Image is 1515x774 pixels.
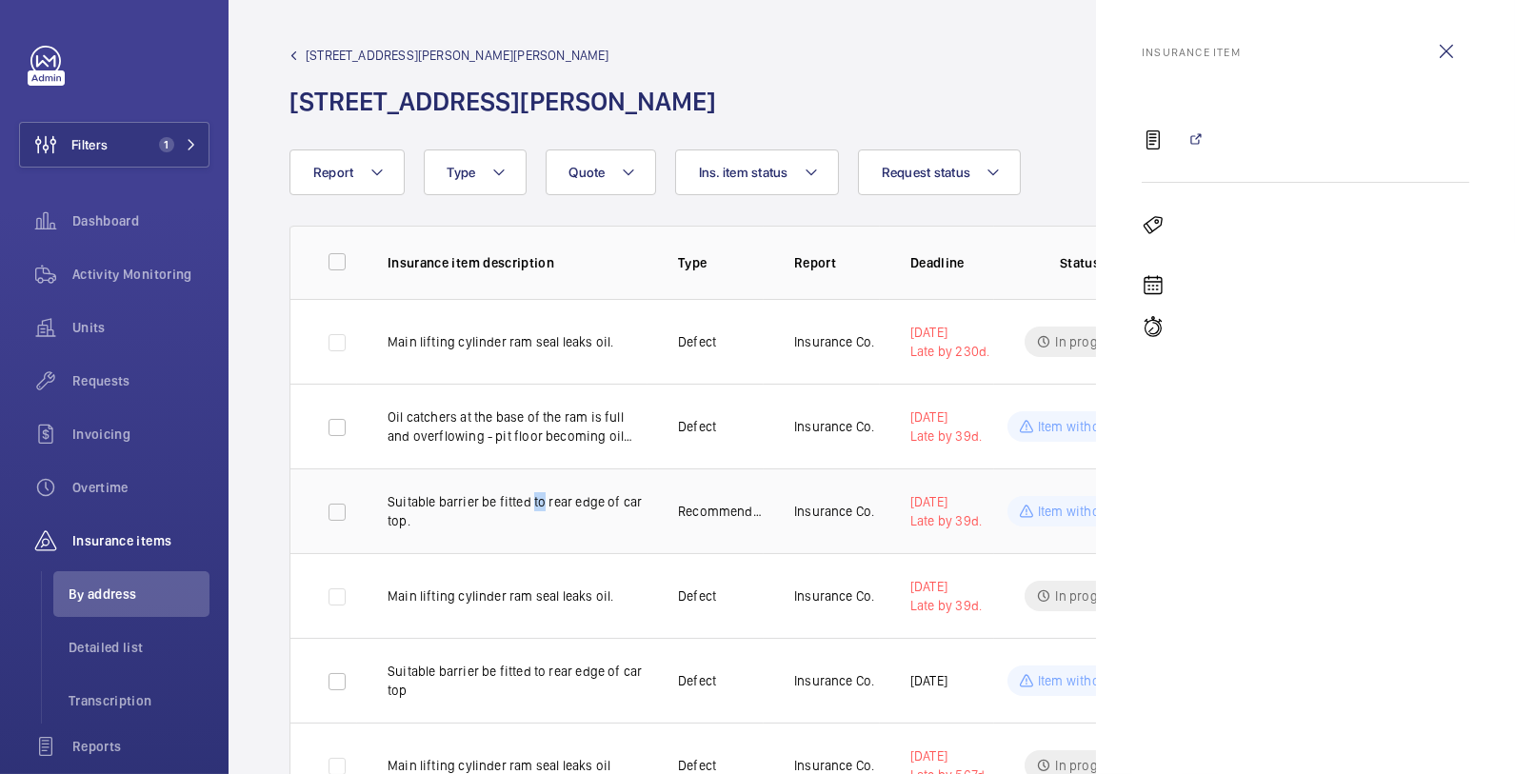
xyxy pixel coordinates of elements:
span: Requests [72,371,209,390]
button: Report [289,149,405,195]
span: Insurance items [72,531,209,550]
p: Suitable barrier be fitted to rear edge of car top [388,662,648,700]
button: Type [424,149,527,195]
p: Insurance Co. [794,332,874,351]
span: Reports [72,737,209,756]
div: Late by 39d. [910,596,982,615]
span: [STREET_ADDRESS][PERSON_NAME][PERSON_NAME] [306,46,609,65]
span: Activity Monitoring [72,265,209,284]
p: Main lifting cylinder ram seal leaks oil. [388,332,648,351]
p: [DATE] [910,407,982,427]
p: Item without request [1038,417,1141,436]
div: Late by 230d. [910,342,989,361]
span: Report [313,165,354,180]
p: [DATE] [910,671,947,690]
span: Transcription [69,691,209,710]
span: Type [448,165,476,180]
p: Defect [678,417,716,436]
p: Type [678,253,764,272]
p: Insurance Co. [794,671,874,690]
p: Item without request [1038,502,1141,521]
span: By address [69,585,209,604]
span: Units [72,318,209,337]
p: Insurance item description [388,253,648,272]
button: Quote [546,149,656,195]
p: Report [794,253,880,272]
p: In progress [1055,586,1123,605]
p: Defect [678,586,716,605]
p: [DATE] [910,746,987,765]
p: Insurance Co. [794,502,874,521]
p: Suitable barrier be fitted to rear edge of car top. [388,492,648,530]
p: Item without request [1038,671,1141,690]
span: 1 [159,137,174,152]
button: Ins. item status [675,149,839,195]
p: Oil catchers at the base of the ram is full and overflowing - pit floor becoming oil contaminated. [388,407,648,446]
span: Dashboard [72,211,209,230]
span: Filters [71,135,108,154]
p: Defect [678,332,716,351]
p: Insurance item [1142,46,1469,59]
p: Deadline [910,253,994,272]
button: Filters1 [19,122,209,168]
span: Detailed list [69,638,209,657]
p: Main lifting cylinder ram seal leaks oil. [388,586,648,605]
span: Overtime [72,478,209,497]
p: [DATE] [910,492,982,511]
span: Quote [569,165,606,180]
p: Insurance Co. [794,586,874,605]
span: Request status [882,165,971,180]
div: Late by 39d. [910,511,982,530]
h1: [STREET_ADDRESS][PERSON_NAME] [289,84,728,119]
p: Insurance Co. [794,417,874,436]
span: Invoicing [72,425,209,444]
p: Status [1007,253,1152,272]
p: [DATE] [910,323,989,342]
p: Recommendation [678,502,764,521]
button: Request status [858,149,1022,195]
p: [DATE] [910,577,982,596]
p: In progress [1055,332,1123,351]
p: Defect [678,671,716,690]
div: Late by 39d. [910,427,982,446]
span: Ins. item status [699,165,788,180]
